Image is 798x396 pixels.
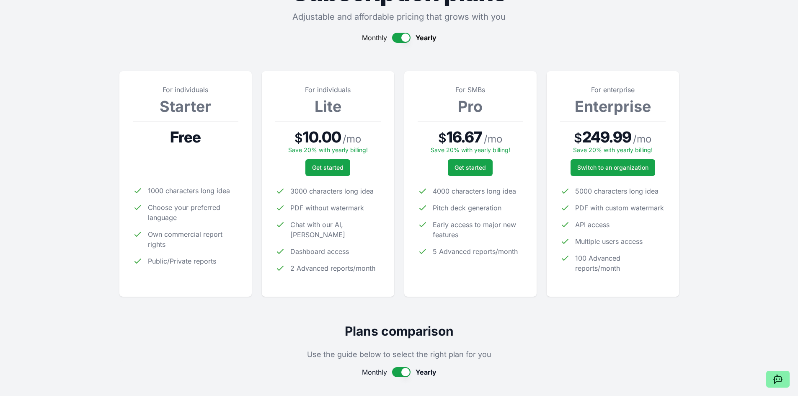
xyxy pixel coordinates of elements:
[119,324,679,339] h2: Plans comparison
[148,186,230,196] span: 1000 characters long idea
[433,203,501,213] span: Pitch deck generation
[433,186,516,196] span: 4000 characters long idea
[560,98,666,115] h3: Enterprise
[294,130,303,145] span: $
[170,129,201,145] span: Free
[455,163,486,172] span: Get started
[447,129,483,145] span: 16.67
[290,263,375,273] span: 2 Advanced reports/month
[290,186,374,196] span: 3000 characters long idea
[448,159,493,176] button: Get started
[288,146,368,153] span: Save 20% with yearly billing!
[416,33,436,43] span: Yearly
[418,98,523,115] h3: Pro
[560,85,666,95] p: For enterprise
[575,186,659,196] span: 5000 characters long idea
[290,220,381,240] span: Chat with our AI, [PERSON_NAME]
[484,132,502,146] span: / mo
[433,246,518,256] span: 5 Advanced reports/month
[305,159,350,176] button: Get started
[633,132,651,146] span: / mo
[575,236,643,246] span: Multiple users access
[418,85,523,95] p: For SMBs
[133,98,238,115] h3: Starter
[575,220,609,230] span: API access
[303,129,341,145] span: 10.00
[433,220,523,240] span: Early access to major new features
[148,229,238,249] span: Own commercial report rights
[575,203,664,213] span: PDF with custom watermark
[575,253,666,273] span: 100 Advanced reports/month
[343,132,361,146] span: / mo
[290,203,364,213] span: PDF without watermark
[574,130,582,145] span: $
[312,163,343,172] span: Get started
[119,349,679,360] p: Use the guide below to select the right plan for you
[133,85,238,95] p: For individuals
[431,146,510,153] span: Save 20% with yearly billing!
[582,129,631,145] span: 249.99
[571,159,655,176] a: Switch to an organization
[148,256,216,266] span: Public/Private reports
[362,367,387,377] span: Monthly
[290,246,349,256] span: Dashboard access
[416,367,436,377] span: Yearly
[362,33,387,43] span: Monthly
[275,85,381,95] p: For individuals
[438,130,447,145] span: $
[148,202,238,223] span: Choose your preferred language
[573,146,653,153] span: Save 20% with yearly billing!
[119,11,679,23] p: Adjustable and affordable pricing that grows with you
[275,98,381,115] h3: Lite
